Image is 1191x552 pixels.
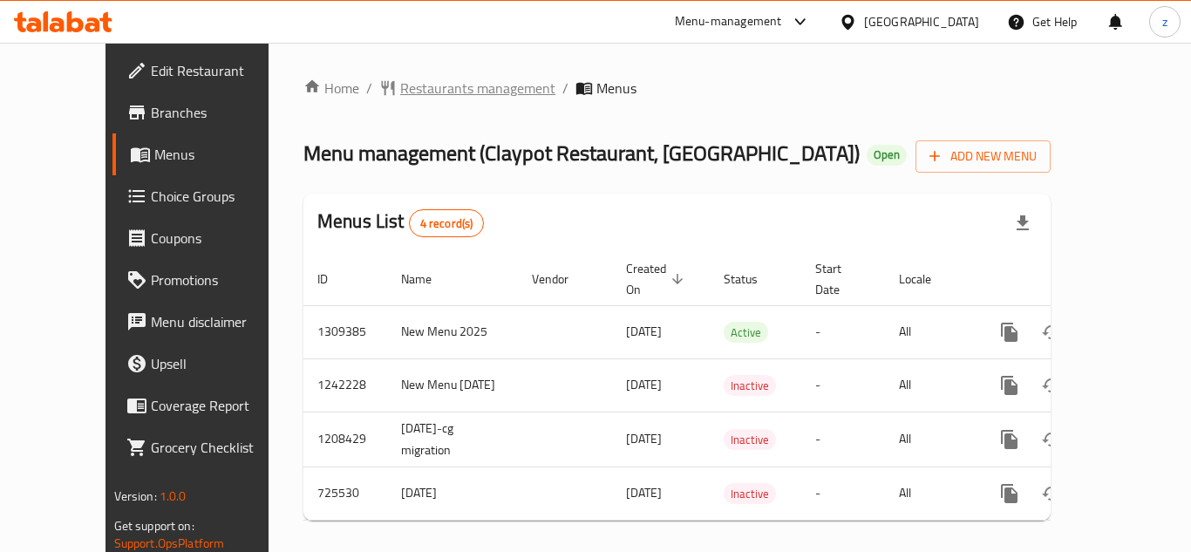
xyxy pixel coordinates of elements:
[801,305,885,358] td: -
[112,175,304,217] a: Choice Groups
[160,485,187,508] span: 1.0.0
[410,215,484,232] span: 4 record(s)
[724,429,776,450] div: Inactive
[303,78,359,99] a: Home
[532,269,591,290] span: Vendor
[867,147,907,162] span: Open
[387,305,518,358] td: New Menu 2025
[303,133,860,173] span: Menu management ( Claypot Restaurant, [GEOGRAPHIC_DATA] )
[929,146,1037,167] span: Add New Menu
[899,269,954,290] span: Locale
[975,253,1170,306] th: Actions
[885,467,975,520] td: All
[387,358,518,412] td: New Menu [DATE]
[626,320,662,343] span: [DATE]
[626,373,662,396] span: [DATE]
[112,217,304,259] a: Coupons
[366,78,372,99] li: /
[409,209,485,237] div: Total records count
[989,473,1031,515] button: more
[626,427,662,450] span: [DATE]
[317,269,350,290] span: ID
[151,269,290,290] span: Promotions
[400,78,555,99] span: Restaurants management
[675,11,782,32] div: Menu-management
[801,412,885,467] td: -
[801,358,885,412] td: -
[724,484,776,504] span: Inactive
[112,426,304,468] a: Grocery Checklist
[1031,473,1072,515] button: Change Status
[387,412,518,467] td: [DATE]-cg migration
[724,322,768,343] div: Active
[989,365,1031,406] button: more
[562,78,568,99] li: /
[112,259,304,301] a: Promotions
[112,133,304,175] a: Menus
[379,78,555,99] a: Restaurants management
[151,228,290,249] span: Coupons
[151,395,290,416] span: Coverage Report
[885,358,975,412] td: All
[303,78,1051,99] nav: breadcrumb
[303,467,387,520] td: 725530
[154,144,290,165] span: Menus
[303,253,1170,521] table: enhanced table
[303,358,387,412] td: 1242228
[112,50,304,92] a: Edit Restaurant
[303,305,387,358] td: 1309385
[303,412,387,467] td: 1208429
[626,481,662,504] span: [DATE]
[1031,311,1072,353] button: Change Status
[626,258,689,300] span: Created On
[151,353,290,374] span: Upsell
[151,102,290,123] span: Branches
[112,385,304,426] a: Coverage Report
[112,92,304,133] a: Branches
[724,430,776,450] span: Inactive
[989,311,1031,353] button: more
[864,12,979,31] div: [GEOGRAPHIC_DATA]
[387,467,518,520] td: [DATE]
[801,467,885,520] td: -
[724,323,768,343] span: Active
[151,60,290,81] span: Edit Restaurant
[724,376,776,396] span: Inactive
[114,515,194,537] span: Get support on:
[815,258,864,300] span: Start Date
[1031,365,1072,406] button: Change Status
[724,269,780,290] span: Status
[151,437,290,458] span: Grocery Checklist
[596,78,636,99] span: Menus
[1002,202,1044,244] div: Export file
[724,483,776,504] div: Inactive
[989,419,1031,460] button: more
[151,311,290,332] span: Menu disclaimer
[112,343,304,385] a: Upsell
[915,140,1051,173] button: Add New Menu
[114,485,157,508] span: Version:
[401,269,454,290] span: Name
[724,375,776,396] div: Inactive
[317,208,484,237] h2: Menus List
[885,412,975,467] td: All
[1162,12,1167,31] span: z
[112,301,304,343] a: Menu disclaimer
[1031,419,1072,460] button: Change Status
[885,305,975,358] td: All
[151,186,290,207] span: Choice Groups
